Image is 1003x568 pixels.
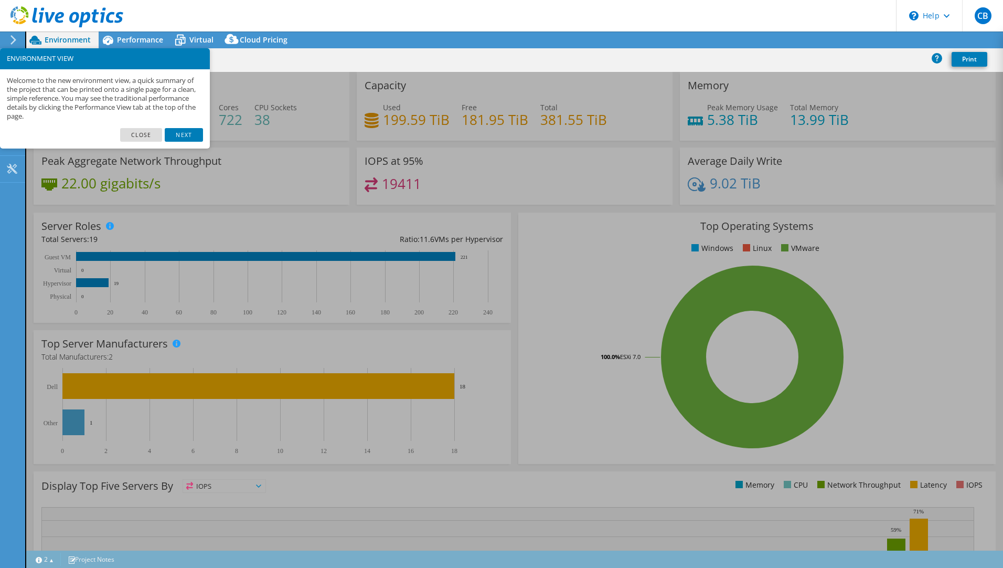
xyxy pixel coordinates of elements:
a: Close [120,128,163,142]
a: Print [952,52,987,67]
span: IOPS [183,480,265,492]
span: Performance [117,35,163,45]
span: Environment [45,35,91,45]
a: Next [165,128,202,142]
svg: \n [909,11,919,20]
span: Cloud Pricing [240,35,287,45]
h3: ENVIRONMENT VIEW [7,55,203,62]
a: 2 [28,553,61,566]
p: Welcome to the new environment view, a quick summary of the project that can be printed onto a si... [7,76,203,121]
span: Virtual [189,35,214,45]
a: Project Notes [60,553,122,566]
span: CB [975,7,991,24]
